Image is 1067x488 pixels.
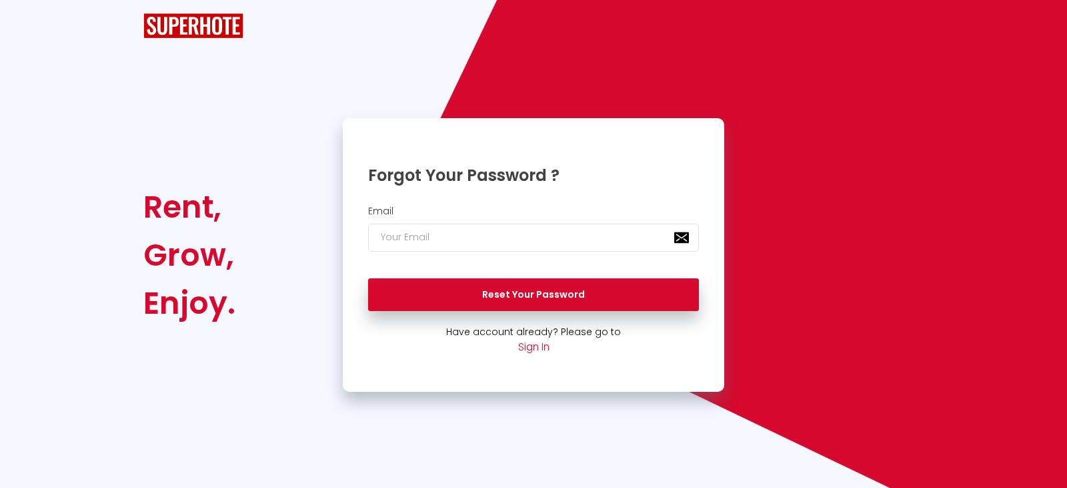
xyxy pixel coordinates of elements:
input: Your Email [368,224,699,252]
a: Sign In [518,340,550,354]
h2: Email [368,206,699,217]
p: Have account already? Please go to [343,324,724,339]
button: Reset Your Password [368,278,699,312]
img: SuperHote logo [143,13,243,38]
button: Ouvrir le widget de chat LiveChat [11,5,51,45]
div: Enjoy. [143,279,235,327]
h1: Forgot Your Password ? [368,165,699,186]
div: Grow, [143,231,235,279]
div: Rent, [143,183,235,231]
